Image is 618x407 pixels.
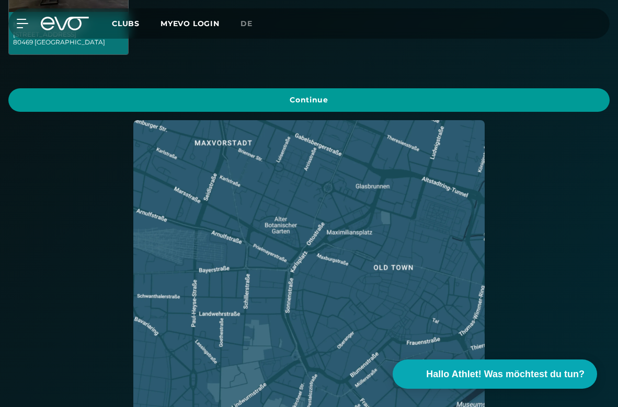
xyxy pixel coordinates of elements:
a: MYEVO LOGIN [161,19,220,28]
button: Hallo Athlet! Was möchtest du tun? [393,359,597,389]
span: de [241,19,253,28]
span: Hallo Athlet! Was möchtest du tun? [426,367,585,381]
span: Continue [21,95,597,106]
span: Clubs [112,19,140,28]
a: de [241,18,265,30]
a: Clubs [112,18,161,28]
a: Continue [8,88,610,112]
